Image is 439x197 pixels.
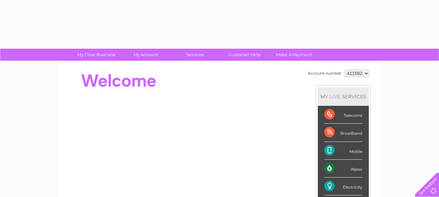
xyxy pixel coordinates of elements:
td: Account number [306,68,343,79]
a: My Clear Business [70,49,123,61]
div: Electricity [324,178,362,195]
div: Mobile [324,142,362,160]
div: LIVE [328,93,342,100]
a: Services [168,49,222,61]
div: MY SERVICES [318,87,369,106]
a: My Account [119,49,173,61]
div: Broadband [324,124,362,142]
a: Make A Payment [267,49,321,61]
div: Telecoms [324,106,362,124]
a: Customer Help [218,49,271,61]
div: Water [324,160,362,178]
